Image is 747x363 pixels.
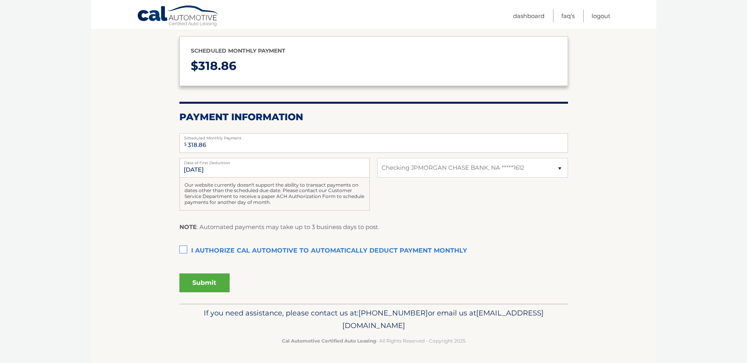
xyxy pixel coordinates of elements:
a: FAQ's [561,9,575,22]
p: $ [191,56,557,77]
a: Dashboard [513,9,544,22]
span: $ [182,136,189,153]
span: [EMAIL_ADDRESS][DOMAIN_NAME] [342,308,544,330]
label: I authorize cal automotive to automatically deduct payment monthly [179,243,568,259]
h2: Payment Information [179,111,568,123]
input: Payment Date [179,158,370,178]
span: [PHONE_NUMBER] [358,308,428,317]
strong: Cal Automotive Certified Auto Leasing [282,338,376,344]
a: Cal Automotive [137,5,219,28]
input: Payment Amount [179,133,568,153]
label: Date of First Deduction [179,158,370,164]
p: - All Rights Reserved - Copyright 2025 [184,337,563,345]
p: : Automated payments may take up to 3 business days to post. [179,222,379,232]
a: Logout [592,9,610,22]
label: Scheduled Monthly Payment [179,133,568,139]
p: Scheduled monthly payment [191,46,557,56]
p: If you need assistance, please contact us at: or email us at [184,307,563,332]
div: Our website currently doesn't support the ability to transact payments on dates other than the sc... [179,178,370,211]
button: Submit [179,273,230,292]
strong: NOTE [179,223,197,231]
span: 318.86 [198,59,236,73]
